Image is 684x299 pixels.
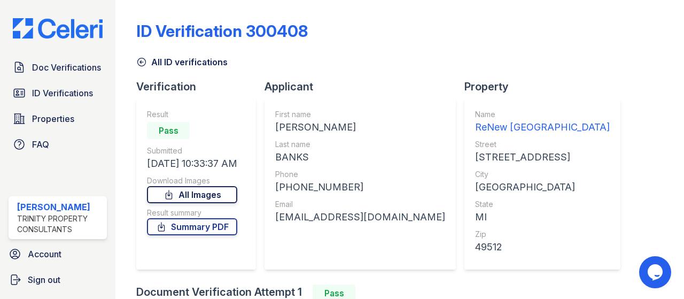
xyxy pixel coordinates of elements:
[17,213,103,235] div: Trinity Property Consultants
[32,138,49,151] span: FAQ
[28,273,60,286] span: Sign out
[17,201,103,213] div: [PERSON_NAME]
[147,156,237,171] div: [DATE] 10:33:37 AM
[265,79,464,94] div: Applicant
[275,150,445,165] div: BANKS
[464,79,629,94] div: Property
[275,120,445,135] div: [PERSON_NAME]
[9,134,107,155] a: FAQ
[32,112,74,125] span: Properties
[4,269,111,290] a: Sign out
[475,199,610,210] div: State
[475,229,610,240] div: Zip
[4,243,111,265] a: Account
[475,139,610,150] div: Street
[475,169,610,180] div: City
[9,57,107,78] a: Doc Verifications
[147,208,237,218] div: Result summary
[136,79,265,94] div: Verification
[475,240,610,255] div: 49512
[147,122,190,139] div: Pass
[147,145,237,156] div: Submitted
[136,21,308,41] div: ID Verification 300408
[136,56,228,68] a: All ID verifications
[147,109,237,120] div: Result
[32,61,101,74] span: Doc Verifications
[147,175,237,186] div: Download Images
[147,218,237,235] a: Summary PDF
[475,180,610,195] div: [GEOGRAPHIC_DATA]
[147,186,237,203] a: All Images
[275,210,445,225] div: [EMAIL_ADDRESS][DOMAIN_NAME]
[28,248,61,260] span: Account
[32,87,93,99] span: ID Verifications
[275,180,445,195] div: [PHONE_NUMBER]
[475,120,610,135] div: ReNew [GEOGRAPHIC_DATA]
[275,139,445,150] div: Last name
[475,109,610,120] div: Name
[4,18,111,39] img: CE_Logo_Blue-a8612792a0a2168367f1c8372b55b34899dd931a85d93a1a3d3e32e68fde9ad4.png
[9,82,107,104] a: ID Verifications
[475,109,610,135] a: Name ReNew [GEOGRAPHIC_DATA]
[9,108,107,129] a: Properties
[275,169,445,180] div: Phone
[639,256,673,288] iframe: chat widget
[275,199,445,210] div: Email
[475,150,610,165] div: [STREET_ADDRESS]
[475,210,610,225] div: MI
[275,109,445,120] div: First name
